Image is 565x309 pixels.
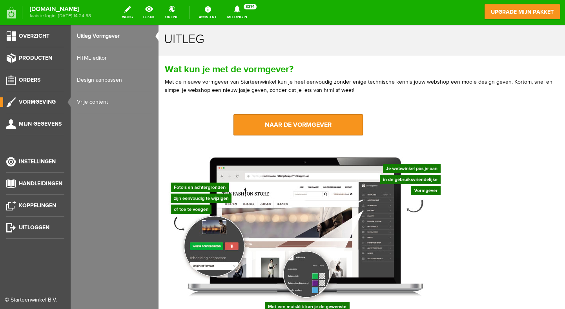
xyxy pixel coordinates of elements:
strong: [DOMAIN_NAME] [30,7,91,11]
span: Overzicht [19,33,49,39]
span: Mijn gegevens [19,121,62,127]
span: Orders [19,77,40,83]
a: wijzig [117,4,137,21]
a: bekijk [139,4,159,21]
h1: uitleg [5,7,401,21]
a: Meldingen3374 [222,4,252,21]
a: naar de vormgever [75,89,204,110]
a: online [160,4,183,21]
span: Producten [19,55,52,61]
a: upgrade mijn pakket [484,4,560,20]
h2: Wat kun je met de vormgever? [6,40,400,49]
a: Design aanpassen [77,69,152,91]
span: Vormgeving [19,99,56,105]
a: Assistent [194,4,221,21]
a: Vrije content [77,91,152,113]
span: Uitloggen [19,224,49,231]
span: Koppelingen [19,202,56,209]
a: Uitleg Vormgever [77,25,152,47]
span: Instellingen [19,158,56,165]
span: 3374 [244,4,257,9]
span: Handleidingen [19,180,62,187]
p: Met de nieuwe vormgever van Starteenwinkel kun je heel eenvoudig zonder enige technische kennis j... [6,53,400,69]
span: laatste login: [DATE] 14:24:58 [30,14,91,18]
a: HTML editor [77,47,152,69]
div: © Starteenwinkel B.V. [5,296,60,304]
